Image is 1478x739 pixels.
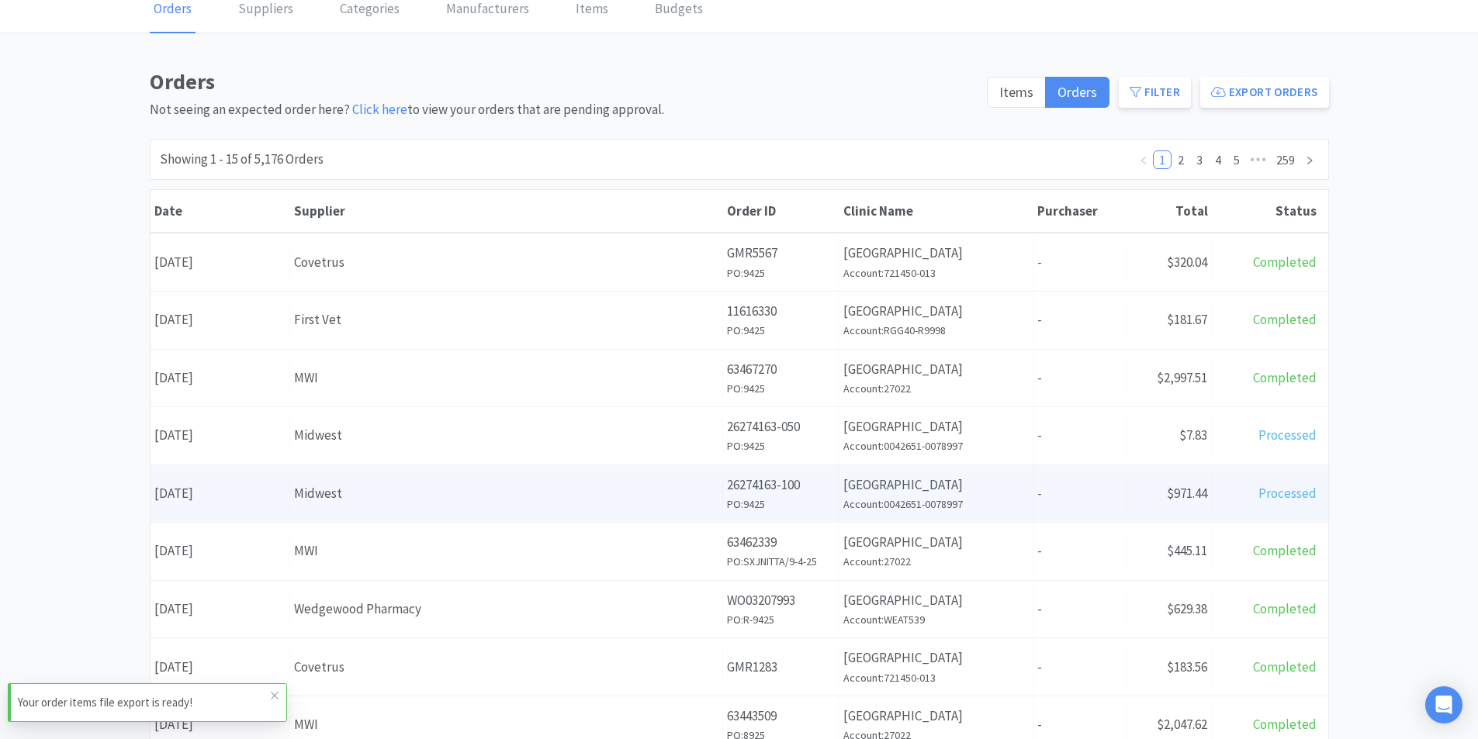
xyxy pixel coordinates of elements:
[727,532,835,553] p: 63462339
[1253,369,1317,386] span: Completed
[727,264,835,281] h6: PO: 9425
[1037,540,1122,561] p: -
[1139,156,1148,165] i: icon: left
[843,416,1029,437] p: [GEOGRAPHIC_DATA]
[1253,542,1317,559] span: Completed
[1037,202,1123,219] div: Purchaser
[294,425,718,446] div: Midwest
[727,322,835,339] h6: PO: 9425
[727,202,836,219] div: Order ID
[727,437,835,454] h6: PO: 9425
[843,532,1029,553] p: [GEOGRAPHIC_DATA]
[843,475,1029,496] p: [GEOGRAPHIC_DATA]
[1272,151,1300,168] a: 259
[1300,150,1319,169] li: Next Page
[727,380,835,397] h6: PO: 9425
[1167,254,1207,271] span: $320.04
[1258,485,1317,502] span: Processed
[843,706,1029,727] p: [GEOGRAPHIC_DATA]
[727,496,835,513] h6: PO: 9425
[151,647,290,687] div: [DATE]
[151,474,290,513] div: [DATE]
[1157,716,1207,733] span: $2,047.62
[294,252,718,273] div: Covetrus
[1172,150,1190,169] li: 2
[843,496,1029,513] h6: Account: 0042651-0078997
[727,657,835,678] p: GMR1283
[727,475,835,496] p: 26274163-100
[1057,83,1097,101] span: Orders
[294,714,718,735] div: MWI
[727,243,835,264] p: GMR5567
[1167,485,1207,502] span: $971.44
[294,599,718,620] div: Wedgewood Pharmacy
[1209,150,1227,169] li: 4
[1210,151,1227,168] a: 4
[1253,658,1317,675] span: Completed
[1305,156,1314,165] i: icon: right
[1172,151,1189,168] a: 2
[1167,311,1207,328] span: $181.67
[1190,150,1209,169] li: 3
[843,437,1029,454] h6: Account: 0042651-0078997
[294,657,718,678] div: Covetrus
[1037,368,1122,388] p: -
[150,64,978,120] div: Not seeing an expected order here? to view your orders that are pending approval.
[294,309,718,330] div: First Vet
[1253,600,1317,617] span: Completed
[1037,657,1122,678] p: -
[999,83,1033,101] span: Items
[1119,77,1191,108] button: Filter
[1037,309,1122,330] p: -
[843,553,1029,570] h6: Account: 27022
[1167,600,1207,617] span: $629.38
[1037,714,1122,735] p: -
[352,101,407,118] a: Click here
[151,243,290,282] div: [DATE]
[727,706,835,727] p: 63443509
[843,380,1029,397] h6: Account: 27022
[1037,483,1122,504] p: -
[1253,311,1317,328] span: Completed
[151,589,290,629] div: [DATE]
[727,590,835,611] p: WO03207993
[1216,202,1317,219] div: Status
[1258,426,1317,444] span: Processed
[1153,150,1172,169] li: 1
[727,301,835,322] p: 11616330
[727,553,835,570] h6: PO: SXJNITTA/9-4-25
[727,359,835,380] p: 63467270
[1271,150,1300,169] li: 259
[294,202,719,219] div: Supplier
[727,416,835,437] p: 26274163-050
[1227,150,1246,169] li: 5
[154,202,286,219] div: Date
[1167,658,1207,675] span: $183.56
[1037,252,1122,273] p: -
[1200,77,1329,108] button: Export Orders
[294,540,718,561] div: MWI
[1167,542,1207,559] span: $445.11
[843,301,1029,322] p: [GEOGRAPHIC_DATA]
[843,264,1029,281] h6: Account: 721450-013
[294,483,718,504] div: Midwest
[843,647,1029,668] p: [GEOGRAPHIC_DATA]
[151,531,290,571] div: [DATE]
[1246,150,1271,169] li: Next 5 Pages
[151,300,290,340] div: [DATE]
[150,64,978,99] h1: Orders
[843,590,1029,611] p: [GEOGRAPHIC_DATA]
[843,611,1029,628] h6: Account: WEAT539
[843,359,1029,380] p: [GEOGRAPHIC_DATA]
[1179,426,1207,444] span: $7.83
[1191,151,1208,168] a: 3
[843,202,1030,219] div: Clinic Name
[1037,425,1122,446] p: -
[151,358,290,398] div: [DATE]
[843,243,1029,264] p: [GEOGRAPHIC_DATA]
[1130,202,1208,219] div: Total
[1154,151,1171,168] a: 1
[1134,150,1153,169] li: Previous Page
[151,416,290,455] div: [DATE]
[18,693,271,712] p: Your order items file export is ready!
